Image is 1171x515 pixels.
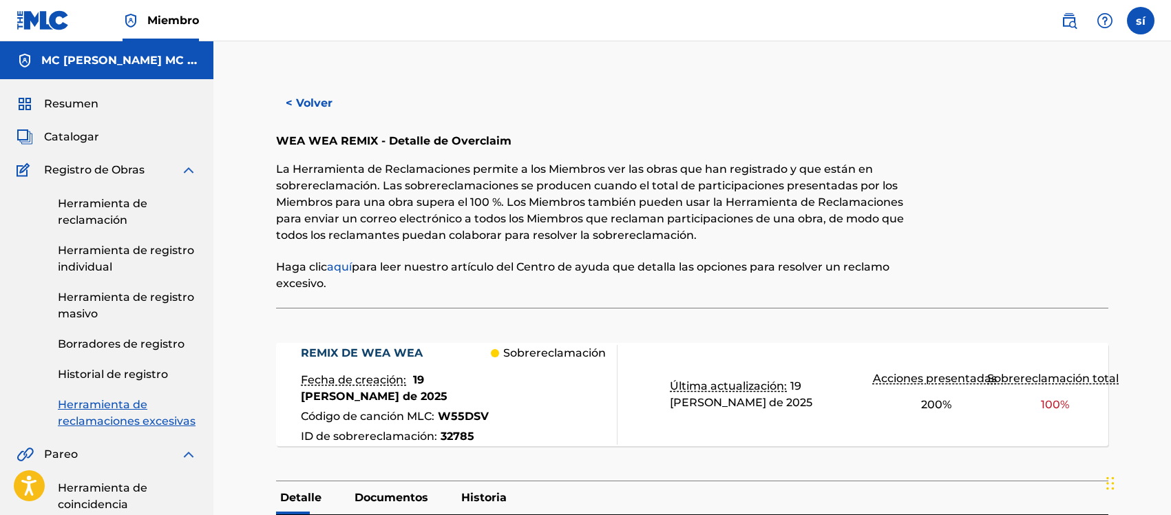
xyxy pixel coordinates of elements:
font: Detalle [280,491,321,504]
font: Registro de Obras [44,163,145,176]
font: % [942,398,951,411]
font: Documentos [355,491,428,504]
font: W55DSV [438,410,489,423]
img: Pareo [17,446,34,463]
a: aquí [327,260,352,273]
font: para leer nuestro artículo del Centro de ayuda que detalla las opciones para resolver un reclamo ... [276,260,889,290]
font: WEA WEA REMIX - Detalle de Overclaim [276,134,511,147]
a: REMIX DE WEA WEAFecha de creación:19 [PERSON_NAME] de 2025Código de canción MLC:W55DSVID de sobre... [276,343,1108,446]
a: CatalogarCatalogar [17,129,99,145]
img: buscar [1061,12,1077,29]
img: Catalogar [17,129,33,145]
a: Historial de registro [58,366,197,383]
img: Cuentas [17,52,33,69]
font: 100 [1041,398,1060,411]
font: Haga clic [276,260,327,273]
font: 200 [921,398,942,411]
div: Arrastrar [1106,463,1115,504]
font: Herramienta de registro masivo [58,291,194,320]
font: 32785 [441,430,474,443]
font: Historial de registro [58,368,168,381]
font: Pareo [44,448,78,461]
div: Ayuda [1091,7,1119,34]
font: < Volver [286,96,333,109]
a: Herramienta de registro individual [58,242,197,275]
img: ayuda [1097,12,1113,29]
font: Miembro [147,14,199,27]
font: Herramienta de registro individual [58,244,194,273]
font: MC [PERSON_NAME] MC [PERSON_NAME] MC [PERSON_NAME] MC [PERSON_NAME] Rd [41,54,553,67]
a: Búsqueda pública [1055,7,1083,34]
font: Borradores de registro [58,337,184,350]
button: < Volver [276,86,359,120]
a: Herramienta de reclamación [58,196,197,229]
img: expandir [180,162,197,178]
img: Registro de Obras [17,162,34,178]
h5: MC MANNY MC MANNY MC MANNY MC MANNY Rd [41,52,197,69]
font: Catalogar [44,130,99,143]
font: La Herramienta de Reclamaciones permite a los Miembros ver las obras que han registrado y que est... [276,162,904,242]
img: Resumen [17,96,33,112]
img: Titular de los derechos superior [123,12,139,29]
font: REMIX DE WEA WEA [301,346,423,359]
a: Herramienta de reclamaciones excesivas [58,397,197,430]
font: Última actualización: [670,379,787,392]
a: Borradores de registro [58,336,197,353]
font: Herramienta de reclamaciones excesivas [58,398,196,428]
a: ResumenResumen [17,96,98,112]
img: Logotipo del MLC [17,10,70,30]
iframe: Widget de chat [1102,449,1171,515]
font: Sobrereclamación total [987,372,1119,385]
font: Historia [461,491,507,504]
font: : [434,430,437,443]
iframe: Centro de recursos [1132,293,1171,441]
font: % [1060,398,1069,411]
a: Herramienta de registro masivo [58,289,197,322]
font: Herramienta de reclamación [58,197,147,227]
font: Resumen [44,97,98,110]
font: Fecha de creación: [301,373,406,386]
font: ID de sobrereclamación [301,430,434,443]
font: Acciones presentadas [873,372,997,385]
font: Herramienta de coincidencia [58,481,147,511]
a: Herramienta de coincidencia [58,480,197,513]
div: Menú de usuario [1127,7,1154,34]
font: Código de canción MLC [301,410,432,423]
img: expandir [180,446,197,463]
font: 19 [PERSON_NAME] de 2025 [301,373,447,403]
font: : [432,410,434,423]
font: Sobrereclamación [503,346,606,359]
